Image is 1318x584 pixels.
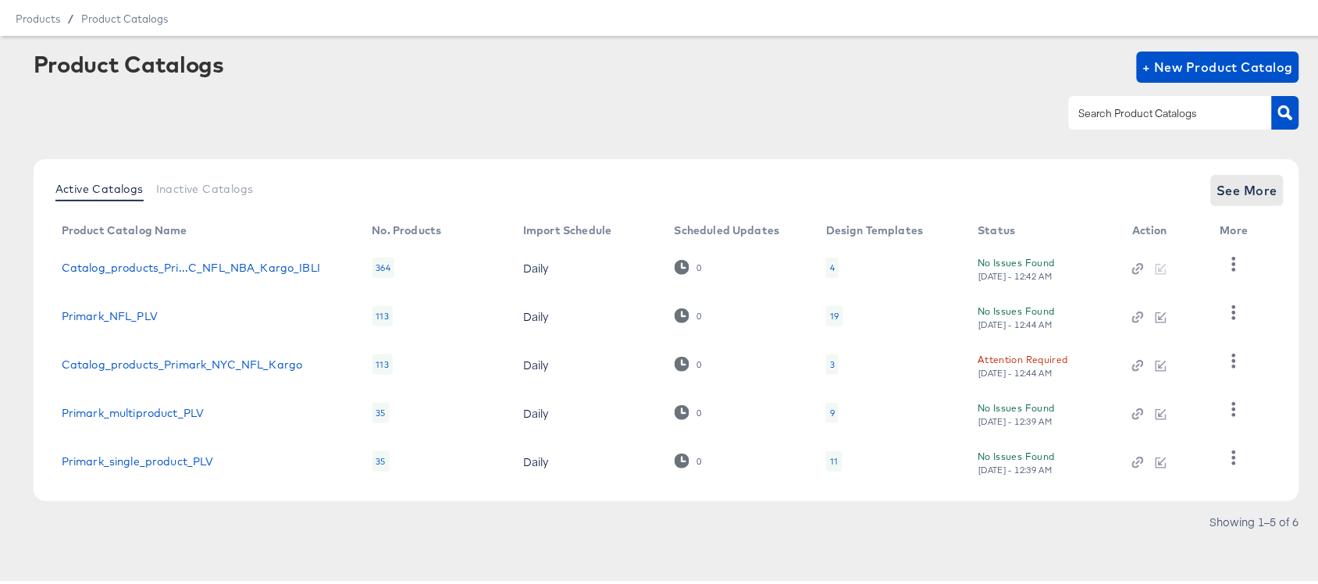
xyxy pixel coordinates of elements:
a: Primark_NFL_PLV [62,307,158,319]
div: No. Products [372,221,442,233]
td: Daily [511,289,662,337]
div: Product Catalogs [34,48,224,73]
div: 0 [696,453,702,464]
input: Search Product Catalogs [1075,101,1241,119]
div: Product Catalog Name [62,221,187,233]
a: Primark_single_product_PLV [62,452,214,465]
div: 113 [372,351,393,372]
div: 0 [675,305,702,320]
button: Attention Required[DATE] - 12:44 AM [978,348,1068,376]
div: Showing 1–5 of 6 [1209,513,1299,524]
div: Design Templates [826,221,923,233]
div: [DATE] - 12:44 AM [978,365,1053,376]
div: 11 [826,448,842,468]
td: Daily [511,434,662,483]
span: / [60,9,81,22]
td: Daily [511,240,662,289]
div: Import Schedule [523,221,611,233]
div: 9 [830,404,835,416]
button: + New Product Catalog [1137,48,1300,80]
a: Product Catalogs [81,9,168,22]
a: Primark_multiproduct_PLV [62,404,205,416]
button: See More [1211,172,1284,203]
div: 364 [372,255,394,275]
div: 0 [675,257,702,272]
div: 4 [830,258,835,271]
td: Daily [511,386,662,434]
div: 0 [696,308,702,319]
a: Catalog_products_Primark_NYC_NFL_Kargo [62,355,303,368]
div: 4 [826,255,839,275]
span: + New Product Catalog [1143,53,1294,75]
div: 0 [675,354,702,369]
span: Inactive Catalogs [156,180,254,192]
div: Scheduled Updates [675,221,780,233]
div: 0 [696,404,702,415]
div: 19 [830,307,839,319]
div: 35 [372,400,390,420]
a: Catalog_products_Pri...C_NFL_NBA_Kargo_IBLI [62,258,320,271]
div: 3 [826,351,839,372]
span: See More [1217,176,1278,198]
div: 11 [830,452,838,465]
div: 0 [675,402,702,417]
div: 9 [826,400,839,420]
td: Daily [511,337,662,386]
div: 35 [372,448,390,468]
th: Status [966,215,1120,240]
div: 0 [696,259,702,270]
div: 113 [372,303,393,323]
div: 3 [830,355,835,368]
th: More [1208,215,1267,240]
th: Action [1120,215,1208,240]
span: Active Catalogs [55,180,144,192]
div: 0 [696,356,702,367]
div: Attention Required [978,348,1068,365]
div: 19 [826,303,842,323]
div: 0 [675,450,702,465]
span: Products [16,9,60,22]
